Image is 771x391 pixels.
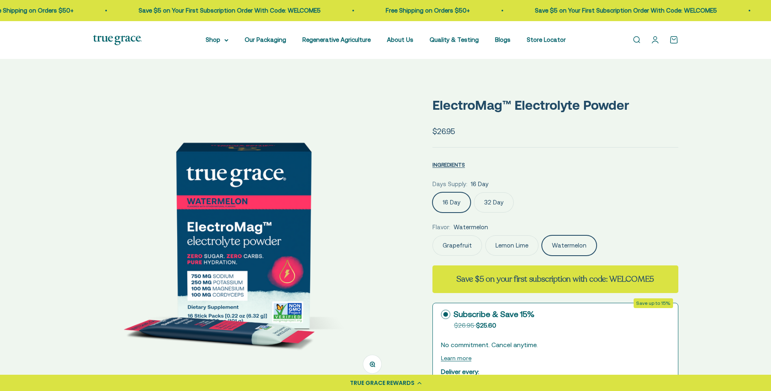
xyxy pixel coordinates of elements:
a: Quality & Testing [430,36,479,43]
span: INGREDIENTS [432,162,465,168]
a: Blogs [495,36,510,43]
div: TRUE GRACE REWARDS [350,379,415,387]
a: Regenerative Agriculture [302,36,371,43]
a: Our Packaging [245,36,286,43]
img: ElectroMag™ [93,85,393,385]
button: INGREDIENTS [432,160,465,169]
a: About Us [387,36,413,43]
legend: Flavor: [432,222,450,232]
legend: Days Supply: [432,179,467,189]
span: Watermelon [454,222,488,232]
a: Store Locator [527,36,566,43]
p: Save $5 on Your First Subscription Order With Code: WELCOME5 [139,6,321,15]
p: ElectroMag™ Electrolyte Powder [432,95,678,115]
sale-price: $26.95 [432,125,455,137]
p: Save $5 on Your First Subscription Order With Code: WELCOME5 [535,6,717,15]
a: Free Shipping on Orders $50+ [386,7,470,14]
summary: Shop [206,35,228,45]
strong: Save $5 on your first subscription with code: WELCOME5 [456,274,654,285]
span: 16 Day [471,179,489,189]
